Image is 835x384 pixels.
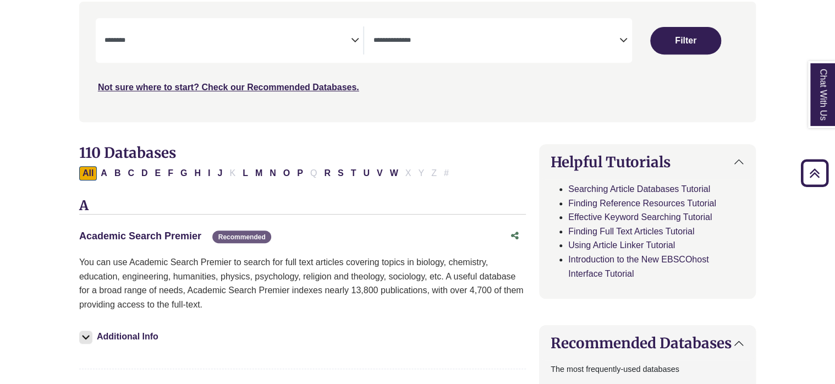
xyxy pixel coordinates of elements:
button: Recommended Databases [540,326,755,360]
button: Filter Results C [124,166,138,180]
button: Filter Results U [360,166,373,180]
span: Recommended [212,231,271,243]
span: 110 Databases [79,144,176,162]
button: Filter Results H [191,166,204,180]
button: Filter Results I [205,166,213,180]
button: Filter Results F [164,166,177,180]
button: Filter Results R [321,166,334,180]
button: Filter Results O [280,166,293,180]
p: The most frequently-used databases [551,363,744,376]
p: You can use Academic Search Premier to search for full text articles covering topics in biology, ... [79,255,526,311]
a: Not sure where to start? Check our Recommended Databases. [98,83,359,92]
button: Filter Results A [97,166,111,180]
a: Using Article Linker Tutorial [568,240,675,250]
textarea: Search [105,37,351,46]
a: Back to Top [797,166,832,180]
a: Finding Full Text Articles Tutorial [568,227,694,236]
button: Submit for Search Results [650,27,721,54]
button: All [79,166,97,180]
button: Filter Results M [252,166,266,180]
nav: Search filters [79,2,756,122]
button: Filter Results V [373,166,386,180]
button: Filter Results E [152,166,164,180]
button: Filter Results B [111,166,124,180]
button: Additional Info [79,329,162,344]
button: Filter Results J [214,166,226,180]
div: Alpha-list to filter by first letter of database name [79,168,453,177]
button: Filter Results N [266,166,279,180]
h3: A [79,198,526,215]
button: Filter Results S [334,166,347,180]
a: Effective Keyword Searching Tutorial [568,212,712,222]
a: Introduction to the New EBSCOhost Interface Tutorial [568,255,708,278]
button: Filter Results P [294,166,306,180]
textarea: Search [373,37,619,46]
a: Finding Reference Resources Tutorial [568,199,716,208]
button: Filter Results G [177,166,190,180]
button: Helpful Tutorials [540,145,755,179]
a: Searching Article Databases Tutorial [568,184,710,194]
button: Filter Results D [138,166,151,180]
button: Filter Results T [348,166,360,180]
button: Filter Results W [387,166,402,180]
button: Filter Results L [239,166,251,180]
button: Share this database [504,226,526,246]
a: Academic Search Premier [79,231,201,242]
